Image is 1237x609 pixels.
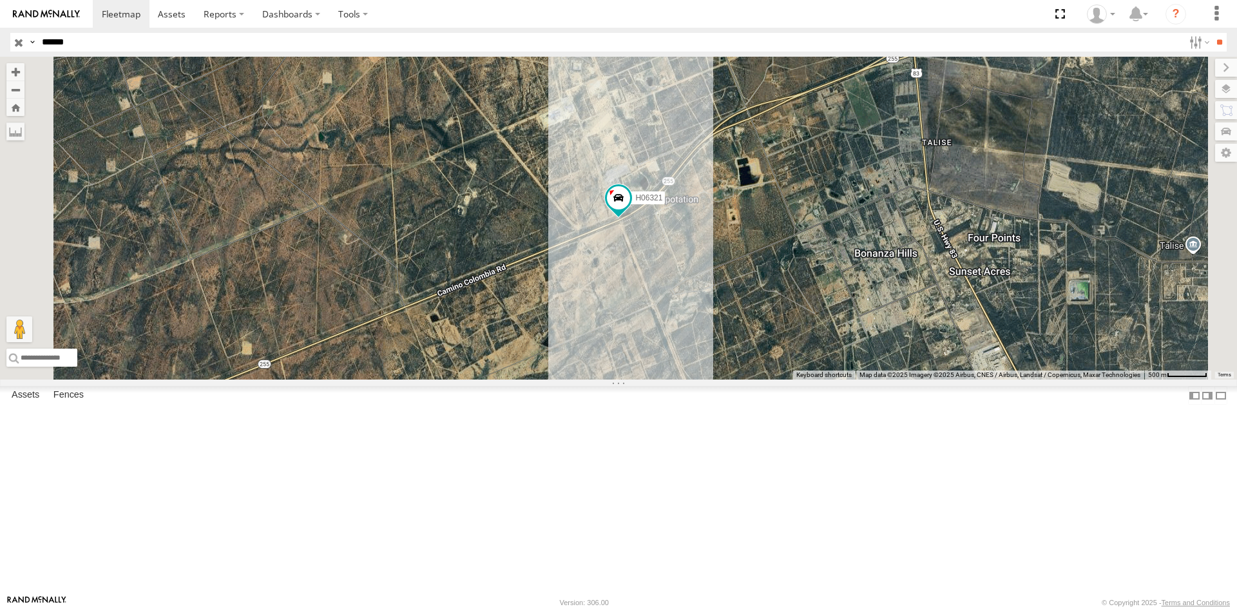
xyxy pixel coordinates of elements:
[6,316,32,342] button: Drag Pegman onto the map to open Street View
[635,193,662,202] span: H06321
[1144,371,1211,380] button: Map Scale: 500 m per 59 pixels
[6,99,24,116] button: Zoom Home
[1184,33,1212,52] label: Search Filter Options
[1162,599,1230,606] a: Terms and Conditions
[1102,599,1230,606] div: © Copyright 2025 -
[5,387,46,405] label: Assets
[796,371,852,380] button: Keyboard shortcuts
[1148,371,1167,378] span: 500 m
[27,33,37,52] label: Search Query
[7,596,66,609] a: Visit our Website
[1082,5,1120,24] div: Ryan Roxas
[6,63,24,81] button: Zoom in
[1165,4,1186,24] i: ?
[6,81,24,99] button: Zoom out
[47,387,90,405] label: Fences
[6,122,24,140] label: Measure
[1188,386,1201,405] label: Dock Summary Table to the Left
[1201,386,1214,405] label: Dock Summary Table to the Right
[1218,372,1231,378] a: Terms (opens in new tab)
[859,371,1140,378] span: Map data ©2025 Imagery ©2025 Airbus, CNES / Airbus, Landsat / Copernicus, Maxar Technologies
[1215,144,1237,162] label: Map Settings
[560,599,609,606] div: Version: 306.00
[1214,386,1227,405] label: Hide Summary Table
[13,10,80,19] img: rand-logo.svg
